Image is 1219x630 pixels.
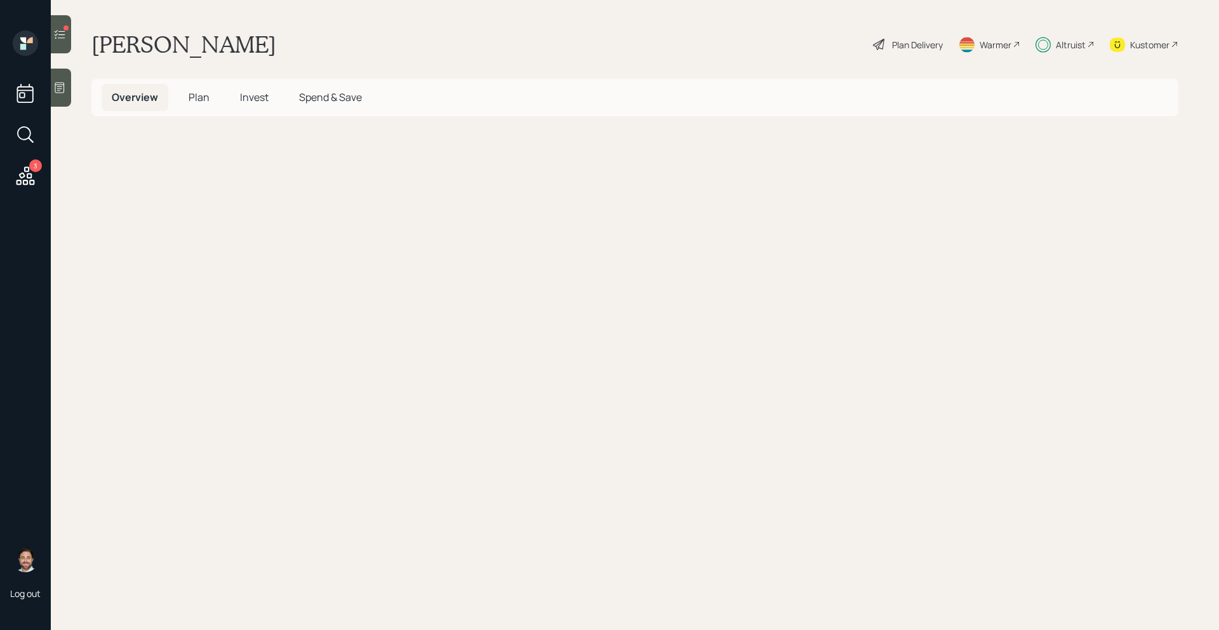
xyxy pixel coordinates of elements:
span: Plan [189,90,210,104]
img: michael-russo-headshot.png [13,547,38,572]
span: Spend & Save [299,90,362,104]
div: 3 [29,159,42,172]
div: Kustomer [1130,38,1169,51]
div: Warmer [980,38,1011,51]
h1: [PERSON_NAME] [91,30,276,58]
span: Overview [112,90,158,104]
div: Plan Delivery [892,38,943,51]
div: Altruist [1056,38,1086,51]
div: Log out [10,587,41,600]
span: Invest [240,90,269,104]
